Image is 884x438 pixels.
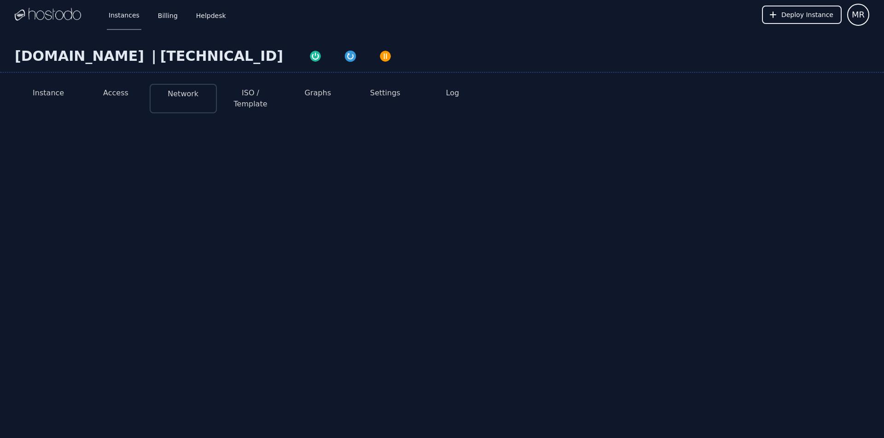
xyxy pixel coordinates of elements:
[168,88,198,99] button: Network
[298,48,333,63] button: Power On
[344,50,357,63] img: Restart
[15,48,148,64] div: [DOMAIN_NAME]
[309,50,322,63] img: Power On
[762,6,842,24] button: Deploy Instance
[15,8,81,22] img: Logo
[847,4,869,26] button: User menu
[160,48,283,64] div: [TECHNICAL_ID]
[781,10,833,19] span: Deploy Instance
[333,48,368,63] button: Restart
[33,88,64,99] button: Instance
[305,88,331,99] button: Graphs
[148,48,160,64] div: |
[103,88,128,99] button: Access
[224,88,277,110] button: ISO / Template
[852,8,865,21] span: MR
[370,88,401,99] button: Settings
[446,88,459,99] button: Log
[368,48,403,63] button: Power Off
[379,50,392,63] img: Power Off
